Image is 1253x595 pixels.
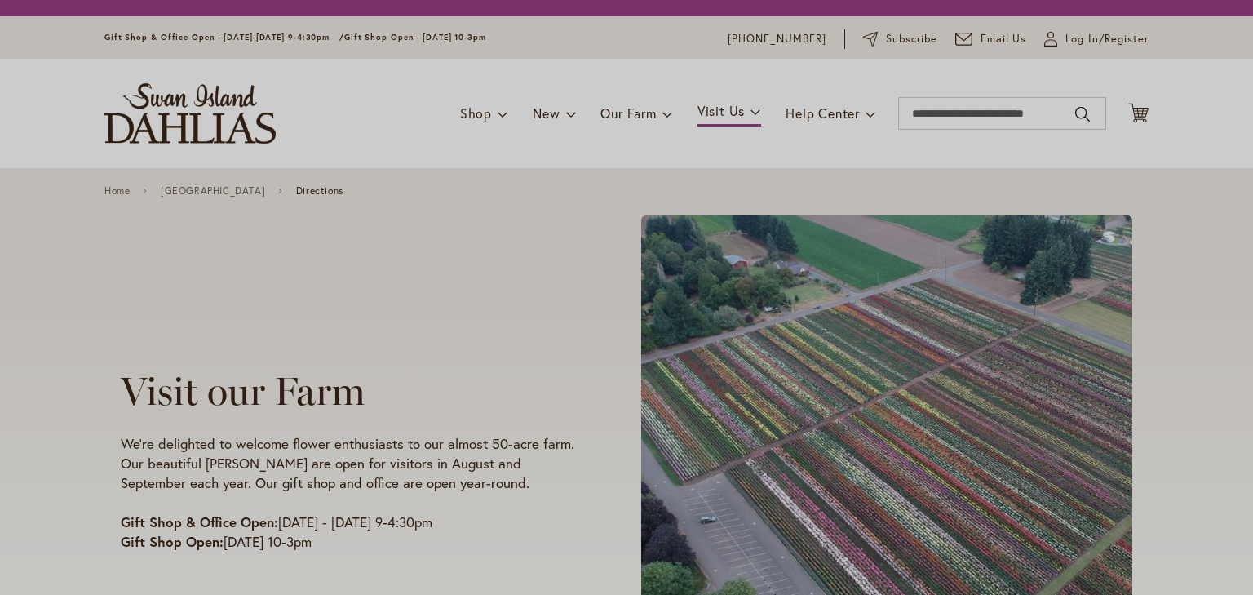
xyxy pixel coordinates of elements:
[863,31,937,47] a: Subscribe
[786,104,860,122] span: Help Center
[121,513,579,552] p: [DATE] - [DATE] 9-4:30pm [DATE] 10-3pm
[121,434,579,493] p: We're delighted to welcome flower enthusiasts to our almost 50-acre farm. Our beautiful [PERSON_N...
[1044,31,1149,47] a: Log In/Register
[728,31,826,47] a: [PHONE_NUMBER]
[955,31,1027,47] a: Email Us
[981,31,1027,47] span: Email Us
[600,104,656,122] span: Our Farm
[121,369,579,414] h1: Visit our Farm
[161,185,265,197] a: [GEOGRAPHIC_DATA]
[104,32,344,42] span: Gift Shop & Office Open - [DATE]-[DATE] 9-4:30pm /
[460,104,492,122] span: Shop
[1065,31,1149,47] span: Log In/Register
[697,102,745,119] span: Visit Us
[886,31,937,47] span: Subscribe
[533,104,560,122] span: New
[344,32,486,42] span: Gift Shop Open - [DATE] 10-3pm
[1075,101,1090,127] button: Search
[121,513,278,531] strong: Gift Shop & Office Open:
[104,185,130,197] a: Home
[104,83,276,144] a: store logo
[121,532,224,551] strong: Gift Shop Open:
[296,185,343,197] span: Directions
